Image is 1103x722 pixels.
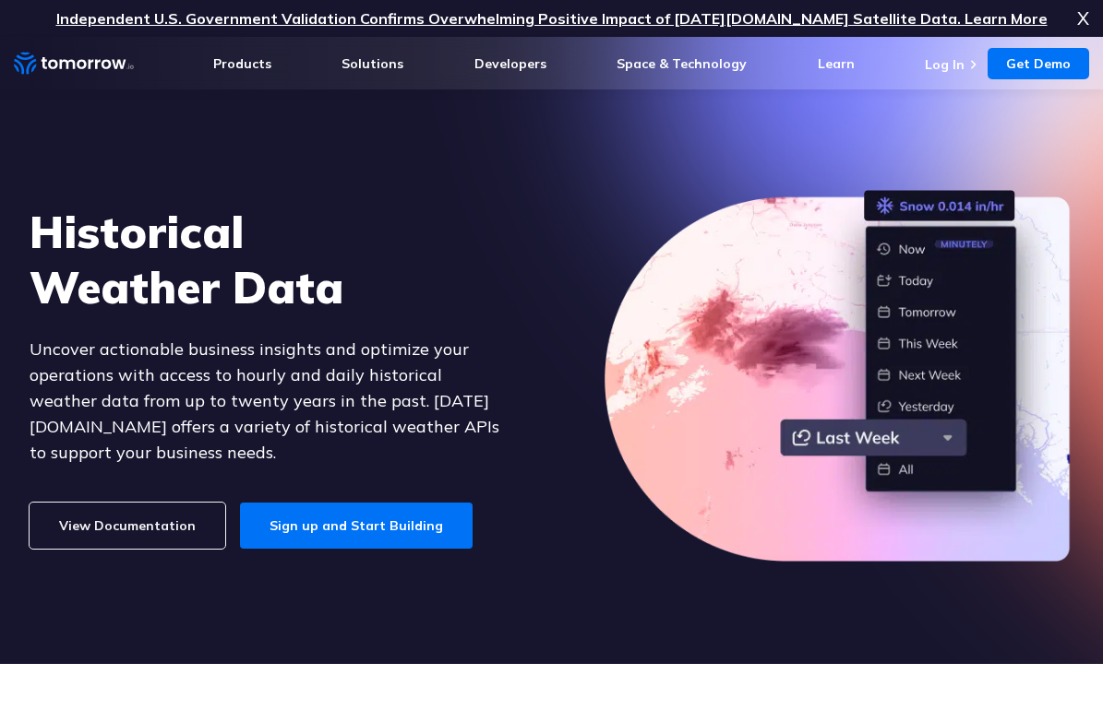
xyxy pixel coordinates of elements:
a: Solutions [342,55,403,72]
a: Space & Technology [617,55,747,72]
a: View Documentation [30,503,225,549]
a: Home link [14,50,134,77]
p: Uncover actionable business insights and optimize your operations with access to hourly and daily... [30,337,512,466]
h1: Historical Weather Data [30,204,512,314]
img: historical-weather-data.png.webp [605,190,1073,561]
a: Sign up and Start Building [240,503,473,549]
a: Log In [925,56,965,73]
a: Developers [474,55,546,72]
a: Products [213,55,271,72]
a: Learn [818,55,855,72]
a: Independent U.S. Government Validation Confirms Overwhelming Positive Impact of [DATE][DOMAIN_NAM... [56,9,1048,28]
a: Get Demo [988,48,1089,79]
